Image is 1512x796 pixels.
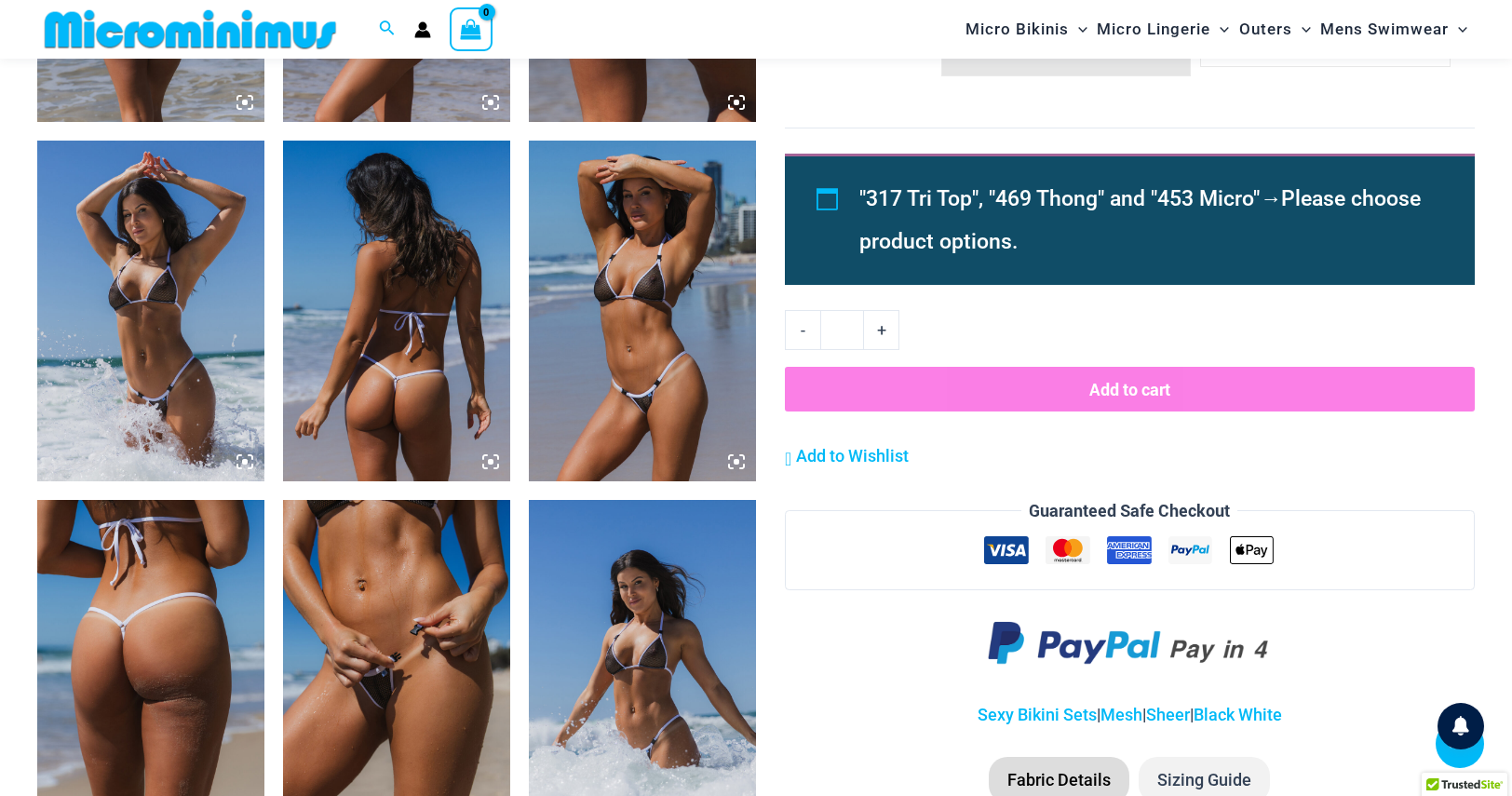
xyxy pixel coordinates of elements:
[859,178,1432,263] li: →
[965,6,1069,53] span: Micro Bikinis
[1100,705,1142,724] a: Mesh
[859,186,1260,211] span: "317 Tri Top", "469 Thong" and "453 Micro"
[450,7,493,50] a: View Shopping Cart, empty
[1316,6,1472,53] a: Mens SwimwearMenu ToggleMenu Toggle
[529,141,756,481] img: Tradewinds Ink and Ivory 317 Tri Top 453 Micro
[1210,6,1229,53] span: Menu Toggle
[961,6,1092,53] a: Micro BikinisMenu ToggleMenu Toggle
[1097,6,1210,53] span: Micro Lingerie
[379,18,396,41] a: Search icon link
[820,310,864,349] input: Product quantity
[1235,6,1316,53] a: OutersMenu ToggleMenu Toggle
[1320,6,1449,53] span: Mens Swimwear
[414,21,431,38] a: Account icon link
[1449,6,1467,53] span: Menu Toggle
[1021,497,1237,525] legend: Guaranteed Safe Checkout
[978,705,1097,724] a: Sexy Bikini Sets
[37,8,344,50] img: MM SHOP LOGO FLAT
[283,141,510,481] img: Tradewinds Ink and Ivory 317 Tri Top 453 Micro
[1069,6,1087,53] span: Menu Toggle
[1146,705,1190,724] a: Sheer
[1238,705,1282,724] a: White
[1292,6,1311,53] span: Menu Toggle
[958,3,1475,56] nav: Site Navigation
[864,310,899,349] a: +
[1194,705,1235,724] a: Black
[785,310,820,349] a: -
[1239,6,1292,53] span: Outers
[785,367,1475,411] button: Add to cart
[37,141,264,481] img: Tradewinds Ink and Ivory 317 Tri Top 453 Micro
[785,442,909,470] a: Add to Wishlist
[785,701,1475,729] p: | | |
[1092,6,1234,53] a: Micro LingerieMenu ToggleMenu Toggle
[796,446,909,465] span: Add to Wishlist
